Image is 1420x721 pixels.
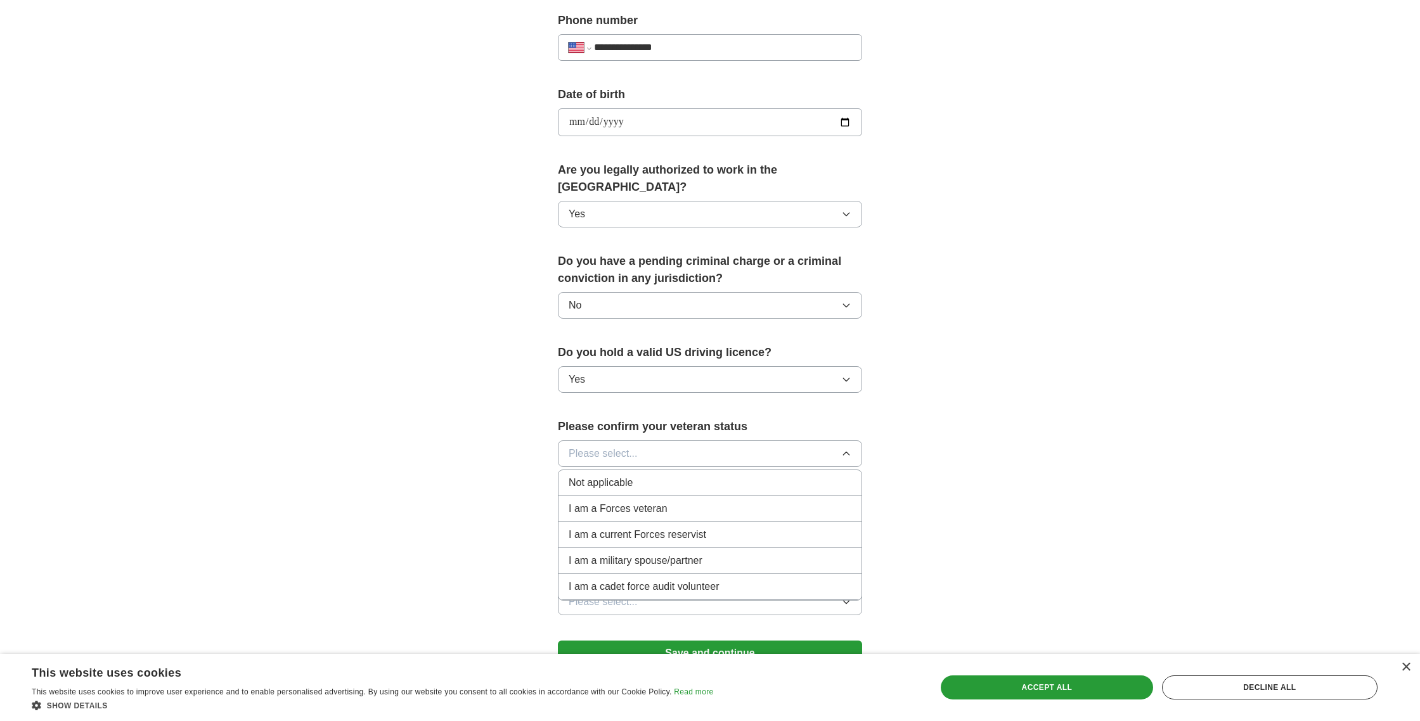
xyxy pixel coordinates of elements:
[558,641,862,666] button: Save and continue
[569,527,706,542] span: I am a current Forces reservist
[674,687,713,696] a: Read more, opens a new window
[558,12,862,29] label: Phone number
[558,162,862,196] label: Are you legally authorized to work in the [GEOGRAPHIC_DATA]?
[558,86,862,103] label: Date of birth
[558,589,862,615] button: Please select...
[558,440,862,467] button: Please select...
[32,661,681,680] div: This website uses cookies
[558,292,862,319] button: No
[569,207,585,222] span: Yes
[1401,663,1410,672] div: Close
[569,446,638,461] span: Please select...
[569,579,719,594] span: I am a cadet force audit volunteer
[569,298,581,313] span: No
[569,594,638,609] span: Please select...
[1162,675,1378,699] div: Decline all
[558,344,862,361] label: Do you hold a valid US driving licence?
[558,418,862,435] label: Please confirm your veteran status
[32,699,713,711] div: Show details
[569,501,668,516] span: I am a Forces veteran
[569,475,633,490] span: Not applicable
[941,675,1153,699] div: Accept all
[569,553,702,568] span: I am a military spouse/partner
[558,201,862,227] button: Yes
[32,687,672,696] span: This website uses cookies to improve user experience and to enable personalised advertising. By u...
[569,372,585,387] span: Yes
[558,253,862,287] label: Do you have a pending criminal charge or a criminal conviction in any jurisdiction?
[47,701,108,710] span: Show details
[558,366,862,393] button: Yes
